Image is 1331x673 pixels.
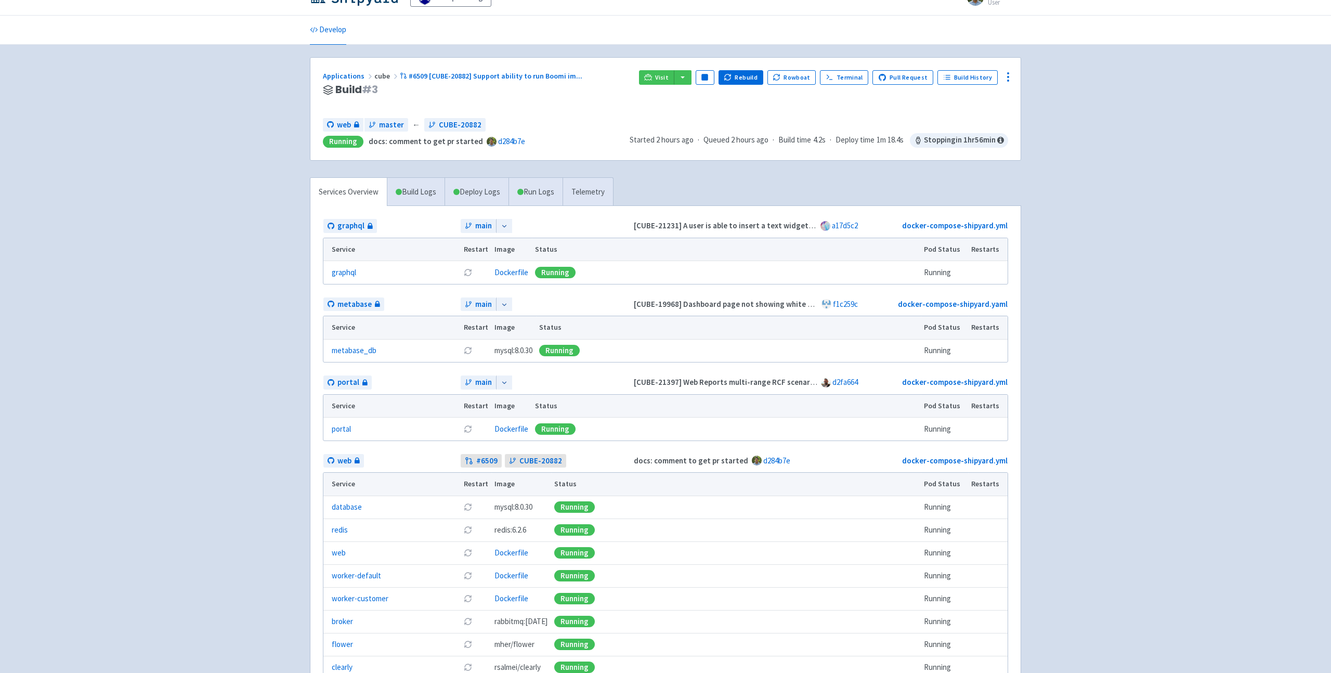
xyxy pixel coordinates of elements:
span: CUBE-20882 [439,119,481,131]
div: Running [554,524,595,536]
span: main [475,377,492,389]
th: Pod Status [921,238,968,261]
span: web [337,455,351,467]
button: Restart pod [464,268,472,277]
th: Image [491,395,532,418]
button: Restart pod [464,425,472,433]
span: #6509 [CUBE-20882] Support ability to run Boomi im ... [409,71,582,81]
a: flower [332,639,353,651]
a: #6509 [CUBE-20882] Support ability to run Boomi im... [400,71,584,81]
strong: # 6509 [476,455,498,467]
a: metabase [323,297,384,312]
span: master [379,119,404,131]
td: Running [921,519,968,541]
td: Running [921,418,968,441]
a: Run Logs [508,178,563,206]
td: Running [921,587,968,610]
th: Restart [460,316,491,339]
div: Running [535,267,576,278]
div: Running [554,639,595,650]
a: Dockerfile [494,424,528,434]
a: d284b7e [763,456,790,465]
a: docker-compose-shipyard.yaml [898,299,1008,309]
span: main [475,220,492,232]
div: Running [539,345,580,356]
span: mher/flower [494,639,534,651]
a: Develop [310,16,346,45]
th: Status [536,316,921,339]
span: graphql [337,220,364,232]
a: worker-default [332,570,381,582]
span: ← [412,119,420,131]
time: 2 hours ago [731,135,768,145]
a: Telemetry [563,178,613,206]
a: Pull Request [872,70,933,85]
th: Pod Status [921,395,968,418]
button: Restart pod [464,617,472,626]
button: Restart pod [464,594,472,603]
a: graphql [332,267,356,279]
a: f1c259c [833,299,858,309]
span: Visit [655,73,669,82]
div: Running [554,662,595,673]
button: Rebuild [719,70,763,85]
a: main [461,376,496,390]
th: Status [532,238,921,261]
time: 2 hours ago [656,135,694,145]
th: Restart [460,238,491,261]
a: Dockerfile [494,571,528,580]
strong: [CUBE-21397] Web Reports multi-range RCF scenario fetch issue (#1519) [634,377,884,387]
div: Running [554,501,595,513]
a: Build History [937,70,998,85]
button: Rowboat [767,70,816,85]
span: Deploy time [836,134,875,146]
td: Running [921,261,968,284]
td: Running [921,339,968,362]
a: CUBE-20882 [424,118,486,132]
span: rabbitmq:[DATE] [494,616,547,628]
a: CUBE-20882 [505,454,566,468]
strong: docs: comment to get pr started [634,456,748,465]
th: Image [491,473,551,496]
div: · · · [630,133,1008,148]
th: Restart [460,473,491,496]
button: Restart pod [464,572,472,580]
strong: docs: comment to get pr started [369,136,483,146]
a: redis [332,524,348,536]
span: Queued [703,135,768,145]
button: Restart pod [464,549,472,557]
th: Pod Status [921,316,968,339]
span: # 3 [362,82,378,97]
a: web [332,547,346,559]
a: graphql [323,219,377,233]
th: Restarts [968,238,1008,261]
div: Running [535,423,576,435]
a: docker-compose-shipyard.yml [902,221,1008,230]
th: Service [323,473,460,496]
span: Build [335,84,378,96]
th: Status [551,473,921,496]
a: docker-compose-shipyard.yml [902,456,1008,465]
a: Applications [323,71,374,81]
span: portal [337,377,359,389]
a: portal [323,376,372,390]
th: Service [323,395,460,418]
a: main [461,219,496,233]
span: CUBE-20882 [519,455,562,467]
button: Restart pod [464,663,472,671]
th: Service [323,238,460,261]
button: Restart pod [464,503,472,511]
span: web [337,119,351,131]
a: web [323,454,364,468]
a: database [332,501,362,513]
td: Running [921,541,968,564]
th: Restarts [968,473,1008,496]
a: Dockerfile [494,548,528,558]
span: mysql:8.0.30 [494,345,532,357]
th: Restart [460,395,491,418]
span: metabase [337,299,372,310]
a: Visit [639,70,674,85]
th: Image [491,316,536,339]
th: Restarts [968,395,1008,418]
span: mysql:8.0.30 [494,501,532,513]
